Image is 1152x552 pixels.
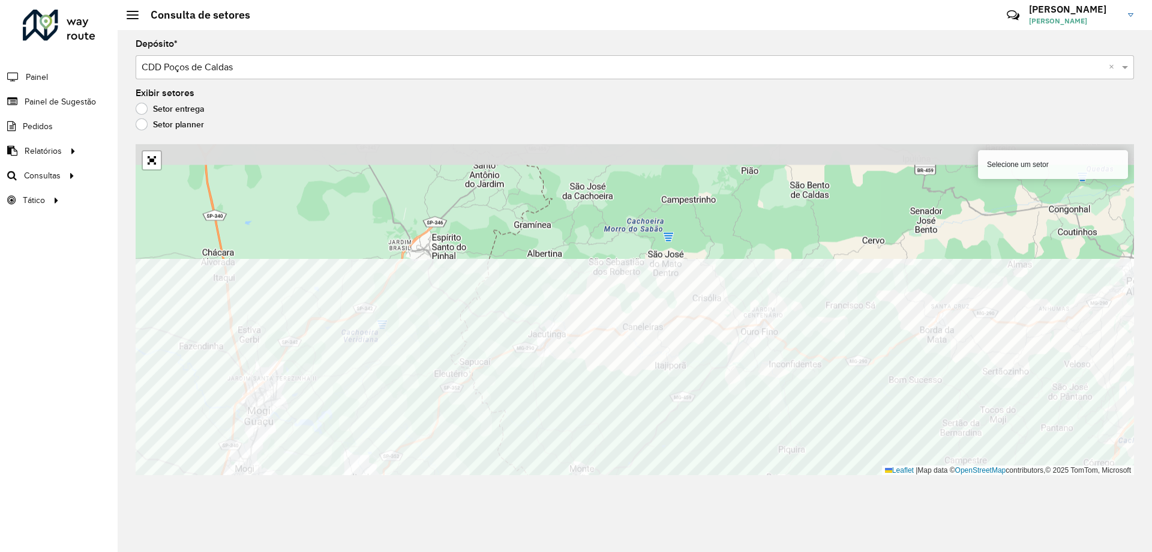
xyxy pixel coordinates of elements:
label: Exibir setores [136,86,194,100]
label: Depósito [136,37,178,51]
a: Contato Rápido [1000,2,1026,28]
span: Relatórios [25,145,62,157]
span: Consultas [24,169,61,182]
div: Selecione um setor [978,150,1128,179]
span: Pedidos [23,120,53,133]
a: Leaflet [885,466,914,475]
span: Painel [26,71,48,83]
h3: [PERSON_NAME] [1029,4,1119,15]
a: Abrir mapa em tela cheia [143,151,161,169]
span: Tático [23,194,45,207]
h2: Consulta de setores [139,8,250,22]
label: Setor entrega [136,103,205,115]
span: Painel de Sugestão [25,96,96,108]
span: [PERSON_NAME] [1029,16,1119,26]
span: Clear all [1109,60,1119,74]
div: Map data © contributors,© 2025 TomTom, Microsoft [882,466,1134,476]
span: | [916,466,917,475]
a: OpenStreetMap [955,466,1006,475]
label: Setor planner [136,118,204,130]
